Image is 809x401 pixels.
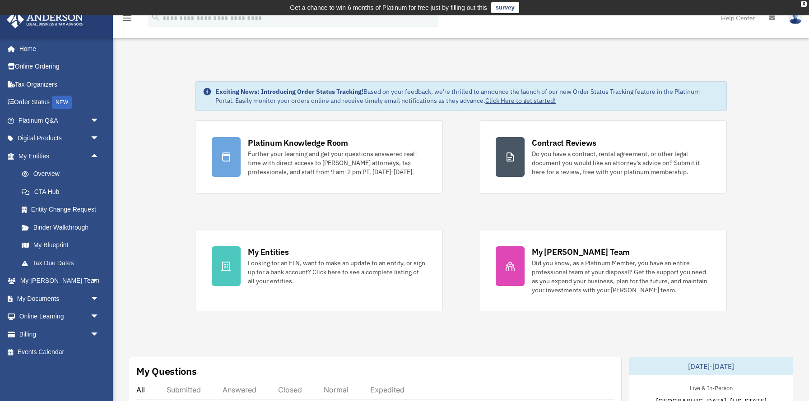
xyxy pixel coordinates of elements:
div: Further your learning and get your questions answered real-time with direct access to [PERSON_NAM... [248,149,426,176]
a: Platinum Knowledge Room Further your learning and get your questions answered real-time with dire... [195,120,443,194]
div: Do you have a contract, rental agreement, or other legal document you would like an attorney's ad... [532,149,710,176]
a: My Documentsarrow_drop_down [6,290,113,308]
div: My [PERSON_NAME] Team [532,246,630,258]
a: Binder Walkthrough [13,218,113,236]
a: Tax Organizers [6,75,113,93]
div: Contract Reviews [532,137,596,148]
a: Digital Productsarrow_drop_down [6,129,113,147]
a: My Blueprint [13,236,113,254]
a: Tax Due Dates [13,254,113,272]
div: Submitted [167,385,201,394]
a: CTA Hub [13,183,113,201]
div: All [136,385,145,394]
img: Anderson Advisors Platinum Portal [4,11,86,28]
a: Events Calendar [6,343,113,361]
a: survey [491,2,519,13]
div: Get a chance to win 6 months of Platinum for free just by filling out this [290,2,487,13]
div: Live & In-Person [683,383,740,392]
div: My Entities [248,246,288,258]
img: User Pic [789,11,802,24]
div: Answered [223,385,256,394]
a: My [PERSON_NAME] Team Did you know, as a Platinum Member, you have an entire professional team at... [479,230,727,311]
a: Home [6,40,108,58]
div: Did you know, as a Platinum Member, you have an entire professional team at your disposal? Get th... [532,258,710,295]
span: arrow_drop_down [90,290,108,308]
i: search [151,12,161,22]
div: close [801,1,807,7]
i: menu [122,13,133,23]
a: Online Ordering [6,58,113,76]
a: My Entitiesarrow_drop_up [6,147,113,165]
a: menu [122,16,133,23]
span: arrow_drop_down [90,272,108,290]
a: My [PERSON_NAME] Teamarrow_drop_down [6,272,113,290]
span: arrow_drop_down [90,325,108,344]
div: Platinum Knowledge Room [248,137,348,148]
div: NEW [52,96,72,109]
div: Expedited [370,385,404,394]
div: My Questions [136,364,197,378]
a: My Entities Looking for an EIN, want to make an update to an entity, or sign up for a bank accoun... [195,230,443,311]
div: Normal [324,385,349,394]
span: arrow_drop_down [90,111,108,130]
div: Closed [278,385,302,394]
span: arrow_drop_up [90,147,108,166]
div: Looking for an EIN, want to make an update to an entity, or sign up for a bank account? Click her... [248,258,426,286]
a: Click Here to get started! [485,97,556,105]
a: Order StatusNEW [6,93,113,112]
span: arrow_drop_down [90,129,108,148]
a: Entity Change Request [13,201,113,219]
a: Contract Reviews Do you have a contract, rental agreement, or other legal document you would like... [479,120,727,194]
div: [DATE]-[DATE] [629,357,793,375]
a: Billingarrow_drop_down [6,325,113,343]
a: Platinum Q&Aarrow_drop_down [6,111,113,129]
div: Based on your feedback, we're thrilled to announce the launch of our new Order Status Tracking fe... [215,87,719,105]
a: Overview [13,165,113,183]
strong: Exciting News: Introducing Order Status Tracking! [215,88,363,96]
a: Online Learningarrow_drop_down [6,308,113,326]
span: arrow_drop_down [90,308,108,326]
